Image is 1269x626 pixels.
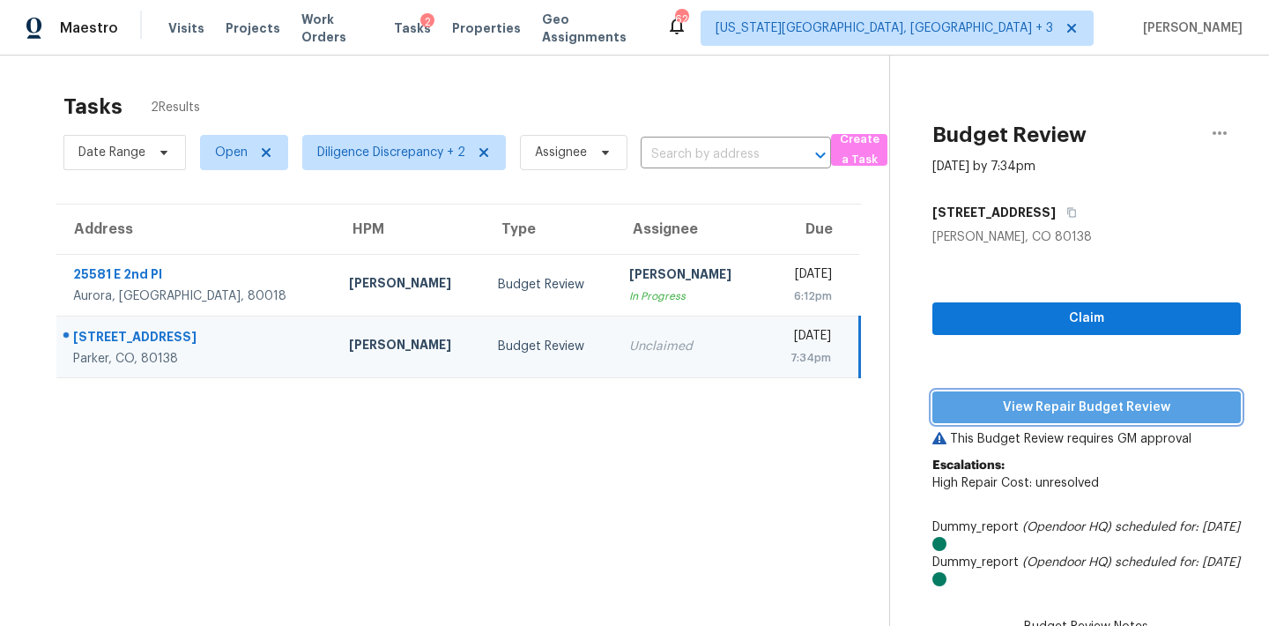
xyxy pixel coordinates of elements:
[946,308,1227,330] span: Claim
[932,158,1035,175] div: [DATE] by 7:34pm
[452,19,521,37] span: Properties
[73,265,321,287] div: 25581 E 2nd Pl
[535,144,587,161] span: Assignee
[932,126,1087,144] h2: Budget Review
[151,99,200,116] span: 2 Results
[56,205,335,254] th: Address
[1022,521,1111,533] i: (Opendoor HQ)
[1136,19,1243,37] span: [PERSON_NAME]
[778,327,830,349] div: [DATE]
[831,134,887,166] button: Create a Task
[716,19,1053,37] span: [US_STATE][GEOGRAPHIC_DATA], [GEOGRAPHIC_DATA] + 3
[60,19,118,37] span: Maestro
[215,144,248,161] span: Open
[226,19,280,37] span: Projects
[394,22,431,34] span: Tasks
[932,228,1241,246] div: [PERSON_NAME], CO 80138
[484,205,615,254] th: Type
[932,391,1241,424] button: View Repair Budget Review
[778,349,830,367] div: 7:34pm
[932,302,1241,335] button: Claim
[629,338,750,355] div: Unclaimed
[63,98,122,116] h2: Tasks
[675,11,687,28] div: 62
[615,205,764,254] th: Assignee
[932,518,1241,554] div: Dummy_report
[641,141,782,168] input: Search by address
[778,265,832,287] div: [DATE]
[73,287,321,305] div: Aurora, [GEOGRAPHIC_DATA], 80018
[349,336,470,358] div: [PERSON_NAME]
[335,205,484,254] th: HPM
[932,554,1241,589] div: Dummy_report
[946,397,1227,419] span: View Repair Budget Review
[498,338,601,355] div: Budget Review
[420,13,434,31] div: 2
[778,287,832,305] div: 6:12pm
[932,204,1056,221] h5: [STREET_ADDRESS]
[498,276,601,294] div: Budget Review
[1115,556,1240,569] i: scheduled for: [DATE]
[764,205,859,254] th: Due
[349,274,470,296] div: [PERSON_NAME]
[808,143,833,168] button: Open
[932,477,1099,489] span: High Repair Cost: unresolved
[73,328,321,350] div: [STREET_ADDRESS]
[840,130,879,170] span: Create a Task
[168,19,204,37] span: Visits
[317,144,465,161] span: Diligence Discrepancy + 2
[629,287,750,305] div: In Progress
[1115,521,1240,533] i: scheduled for: [DATE]
[78,144,145,161] span: Date Range
[932,459,1005,472] b: Escalations:
[542,11,645,46] span: Geo Assignments
[932,430,1241,448] p: This Budget Review requires GM approval
[1022,556,1111,569] i: (Opendoor HQ)
[301,11,374,46] span: Work Orders
[73,350,321,368] div: Parker, CO, 80138
[629,265,750,287] div: [PERSON_NAME]
[1056,197,1080,228] button: Copy Address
